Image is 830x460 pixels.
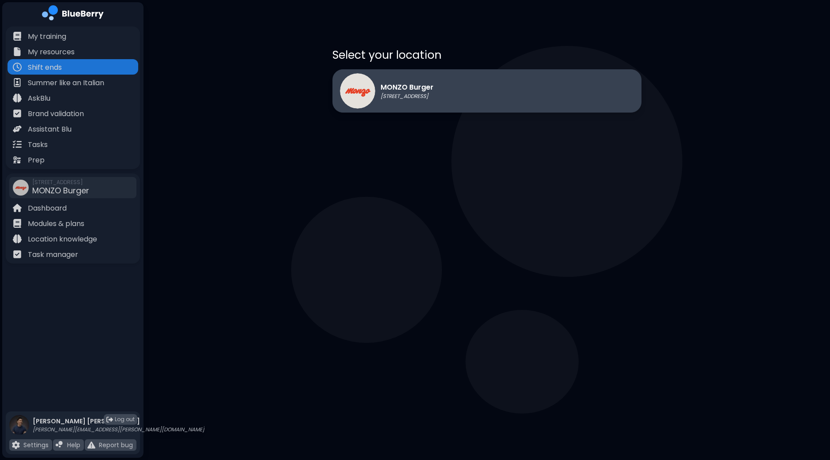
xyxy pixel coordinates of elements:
[32,185,89,196] span: MONZO Burger
[33,417,204,425] p: [PERSON_NAME] [PERSON_NAME]
[13,204,22,212] img: file icon
[56,441,64,449] img: file icon
[28,124,72,135] p: Assistant Blu
[28,140,48,150] p: Tasks
[13,32,22,41] img: file icon
[33,426,204,433] p: [PERSON_NAME][EMAIL_ADDRESS][PERSON_NAME][DOMAIN_NAME]
[106,416,113,423] img: logout
[12,441,20,449] img: file icon
[28,109,84,119] p: Brand validation
[23,441,49,449] p: Settings
[13,78,22,87] img: file icon
[13,250,22,259] img: file icon
[32,179,89,186] span: [STREET_ADDRESS]
[67,441,80,449] p: Help
[28,47,75,57] p: My resources
[87,441,95,449] img: file icon
[28,219,84,229] p: Modules & plans
[340,73,375,109] img: MONZO Burger logo
[9,415,29,444] img: profile photo
[13,180,29,196] img: company thumbnail
[13,219,22,228] img: file icon
[13,109,22,118] img: file icon
[13,234,22,243] img: file icon
[13,63,22,72] img: file icon
[115,416,135,423] span: Log out
[13,155,22,164] img: file icon
[381,93,434,100] p: [STREET_ADDRESS]
[99,441,133,449] p: Report bug
[28,234,97,245] p: Location knowledge
[28,203,67,214] p: Dashboard
[28,31,66,42] p: My training
[13,94,22,102] img: file icon
[28,78,104,88] p: Summer like an Italian
[13,47,22,56] img: file icon
[28,155,45,166] p: Prep
[13,124,22,133] img: file icon
[381,82,434,93] p: MONZO Burger
[332,48,641,62] p: Select your location
[13,140,22,149] img: file icon
[28,93,50,104] p: AskBlu
[28,249,78,260] p: Task manager
[42,5,104,23] img: company logo
[28,62,62,73] p: Shift ends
